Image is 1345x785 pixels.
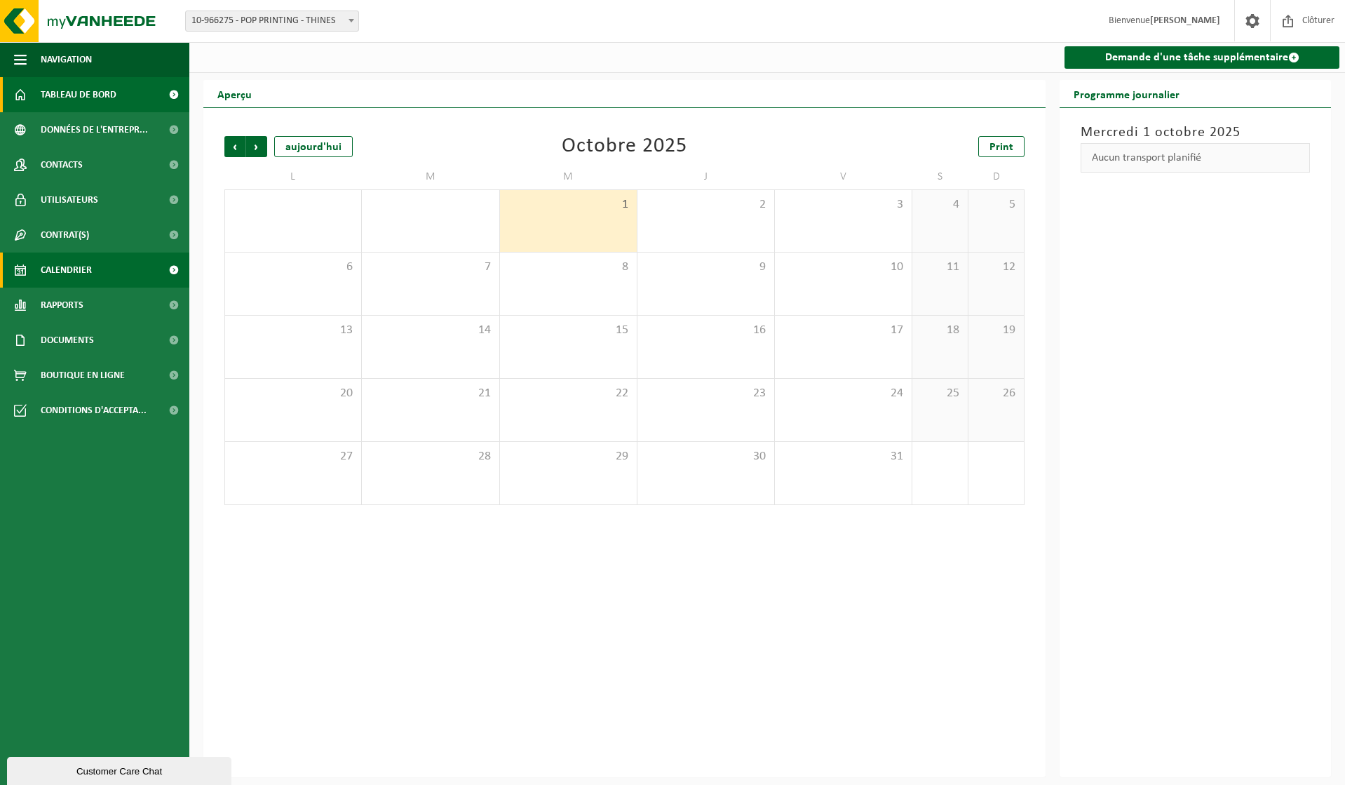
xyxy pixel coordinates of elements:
[919,386,961,401] span: 25
[975,323,1017,338] span: 19
[224,164,362,189] td: L
[782,323,905,338] span: 17
[644,260,767,275] span: 9
[1060,80,1194,107] h2: Programme journalier
[41,253,92,288] span: Calendrier
[978,136,1025,157] a: Print
[41,182,98,217] span: Utilisateurs
[919,197,961,213] span: 4
[912,164,968,189] td: S
[775,164,912,189] td: V
[369,449,492,464] span: 28
[224,136,245,157] span: Précédent
[644,386,767,401] span: 23
[782,197,905,213] span: 3
[644,197,767,213] span: 2
[919,323,961,338] span: 18
[274,136,353,157] div: aujourd'hui
[232,449,354,464] span: 27
[919,260,961,275] span: 11
[186,11,358,31] span: 10-966275 - POP PRINTING - THINES
[203,80,266,107] h2: Aperçu
[1150,15,1220,26] strong: [PERSON_NAME]
[232,260,354,275] span: 6
[41,112,148,147] span: Données de l'entrepr...
[362,164,499,189] td: M
[507,197,630,213] span: 1
[507,449,630,464] span: 29
[975,260,1017,275] span: 12
[968,164,1025,189] td: D
[782,260,905,275] span: 10
[41,358,125,393] span: Boutique en ligne
[500,164,637,189] td: M
[507,386,630,401] span: 22
[782,386,905,401] span: 24
[41,42,92,77] span: Navigation
[562,136,687,157] div: Octobre 2025
[41,323,94,358] span: Documents
[1064,46,1339,69] a: Demande d'une tâche supplémentaire
[989,142,1013,153] span: Print
[507,323,630,338] span: 15
[637,164,775,189] td: J
[1081,122,1310,143] h3: Mercredi 1 octobre 2025
[975,386,1017,401] span: 26
[369,260,492,275] span: 7
[41,288,83,323] span: Rapports
[41,217,89,253] span: Contrat(s)
[369,323,492,338] span: 14
[507,260,630,275] span: 8
[7,754,234,785] iframe: chat widget
[232,323,354,338] span: 13
[975,197,1017,213] span: 5
[782,449,905,464] span: 31
[1081,143,1310,173] div: Aucun transport planifié
[185,11,359,32] span: 10-966275 - POP PRINTING - THINES
[41,147,83,182] span: Contacts
[369,386,492,401] span: 21
[246,136,267,157] span: Suivant
[644,449,767,464] span: 30
[41,393,147,428] span: Conditions d'accepta...
[232,386,354,401] span: 20
[41,77,116,112] span: Tableau de bord
[644,323,767,338] span: 16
